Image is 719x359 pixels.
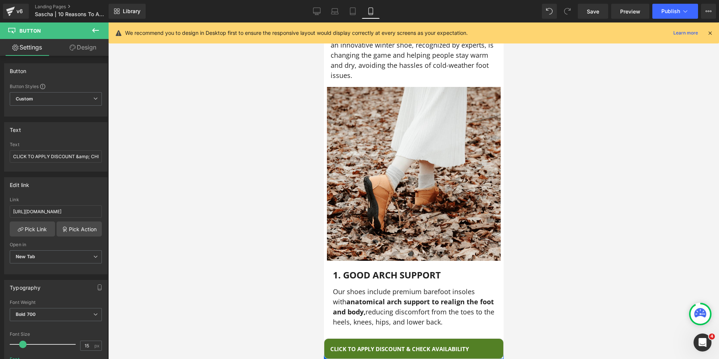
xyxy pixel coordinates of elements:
button: Undo [542,4,557,19]
a: Preview [611,4,649,19]
div: Font Weight [10,300,102,305]
div: Text [10,123,21,133]
iframe: Intercom live chat [694,334,712,352]
div: Open in [10,242,102,247]
a: Desktop [308,4,326,19]
div: Link [10,197,102,202]
div: Button Styles [10,83,102,89]
a: New Library [109,4,146,19]
p: Our shoes include premium barefoot insoles with reducing discomfort from the toes to the heels, k... [9,264,171,305]
div: v6 [15,6,24,16]
b: Custom [16,96,33,102]
span: Library [123,8,140,15]
span: Preview [620,7,640,15]
div: Typography [10,280,40,291]
div: Font Size [10,332,102,337]
span: Save [587,7,599,15]
a: Tablet [344,4,362,19]
div: Button [10,64,26,74]
a: Laptop [326,4,344,19]
p: We recommend you to design in Desktop first to ensure the responsive layout would display correct... [125,29,468,37]
span: px [94,343,101,348]
a: Pick Action [57,221,102,236]
button: Publish [652,4,698,19]
span: This shoe surpassed my wildest expectations! "These are the [9,315,154,334]
span: Button [19,28,41,34]
div: Text [10,142,102,147]
span: Publish [661,8,680,14]
a: Learn more [670,28,701,37]
div: Edit link [10,178,30,188]
button: More [701,4,716,19]
button: Redo [560,4,575,19]
a: Pick Link [10,221,55,236]
a: Design [56,39,110,56]
a: v6 [3,4,29,19]
a: Mobile [362,4,380,19]
h2: 1. Good Arch Support [9,247,171,258]
b: New Tab [16,254,35,259]
input: https://your-shop.myshopify.com [10,205,102,218]
a: Landing Pages [35,4,121,10]
span: 4 [709,334,715,340]
span: CLICK TO APPLY DISCOUNT & CHECK AVAILABILITY [6,322,145,331]
b: Bold 700 [16,311,36,317]
span: Sascha | 10 Reasons To Add These Winter Shoes to your 2023 Wardrobe [35,11,107,17]
strong: anatomical arch support to realign the foot and body, [9,275,170,294]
